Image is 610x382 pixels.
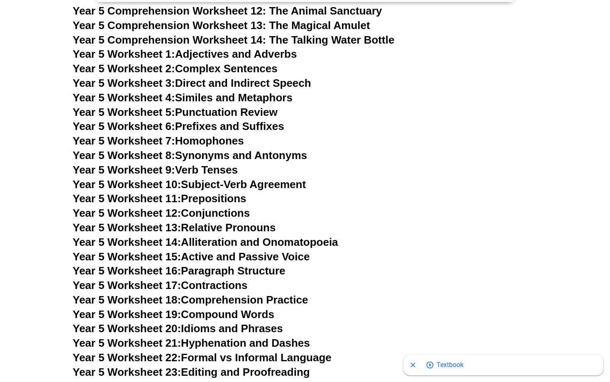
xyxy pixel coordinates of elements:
[73,250,181,263] span: Year 5 Worksheet 15:
[437,356,464,372] span: Go to shopping options for Textbook
[73,351,181,364] span: Year 5 Worksheet 22:
[73,106,278,118] a: Year 5 Worksheet 5:Punctuation Review
[73,120,284,132] a: Year 5 Worksheet 6:Prefixes and Suffixes
[73,62,278,75] a: Year 5 Worksheet 2:Complex Sentences
[73,236,338,248] a: Year 5 Worksheet 14:Alliteration and Onomatopoeia
[73,48,297,60] a: Year 5 Worksheet 1:Adjectives and Adverbs
[73,91,175,104] span: Year 5 Worksheet 4:
[73,236,181,248] span: Year 5 Worksheet 14:
[73,264,285,277] a: Year 5 Worksheet 16:Paragraph Structure
[73,322,181,335] span: Year 5 Worksheet 20:
[73,135,244,147] a: Year 5 Worksheet 7:Homophones
[73,308,181,321] span: Year 5 Worksheet 19:
[73,5,382,17] a: Year 5 Comprehension Worksheet 12: The Animal Sanctuary
[73,294,308,306] a: Year 5 Worksheet 18:Comprehension Practice
[73,149,175,162] span: Year 5 Worksheet 8:
[73,366,310,378] a: Year 5 Worksheet 23:Editing and Proofreading
[73,106,175,118] span: Year 5 Worksheet 5:
[73,48,175,60] span: Year 5 Worksheet 1:
[73,294,181,306] span: Year 5 Worksheet 18:
[73,77,175,89] span: Year 5 Worksheet 3:
[73,164,238,176] a: Year 5 Worksheet 9:Verb Tenses
[73,337,310,349] a: Year 5 Worksheet 21:Hyphenation and Dashes
[409,361,417,369] svg: Close shopping anchor
[468,288,610,382] iframe: Chat Widget
[73,178,181,191] span: Year 5 Worksheet 10:
[73,308,274,321] a: Year 5 Worksheet 19:Compound Words
[73,149,307,162] a: Year 5 Worksheet 8:Synonyms and Antonyms
[73,19,370,32] a: Year 5 Comprehension Worksheet 13: The Magical Amulet
[73,34,394,46] a: Year 5 Comprehension Worksheet 14: The Talking Water Bottle
[73,322,283,335] a: Year 5 Worksheet 20:Idioms and Phrases
[73,279,181,291] span: Year 5 Worksheet 17:
[73,207,250,219] a: Year 5 Worksheet 12:Conjunctions
[73,366,181,378] span: Year 5 Worksheet 23:
[73,250,310,263] a: Year 5 Worksheet 15:Active and Passive Voice
[73,77,311,89] a: Year 5 Worksheet 3:Direct and Indirect Speech
[73,62,175,75] span: Year 5 Worksheet 2:
[73,351,332,364] a: Year 5 Worksheet 22:Formal vs Informal Language
[73,279,247,291] a: Year 5 Worksheet 17:Contractions
[73,135,175,147] span: Year 5 Worksheet 7:
[73,164,175,176] span: Year 5 Worksheet 9:
[73,207,181,219] span: Year 5 Worksheet 12:
[73,178,306,191] a: Year 5 Worksheet 10:Subject-Verb Agreement
[73,264,181,277] span: Year 5 Worksheet 16:
[73,221,276,234] a: Year 5 Worksheet 13:Relative Pronouns
[73,192,246,205] a: Year 5 Worksheet 11:Prepositions
[73,221,181,234] span: Year 5 Worksheet 13:
[73,120,175,132] span: Year 5 Worksheet 6:
[73,91,293,104] a: Year 5 Worksheet 4:Similes and Metaphors
[73,337,181,349] span: Year 5 Worksheet 21:
[73,192,181,205] span: Year 5 Worksheet 11:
